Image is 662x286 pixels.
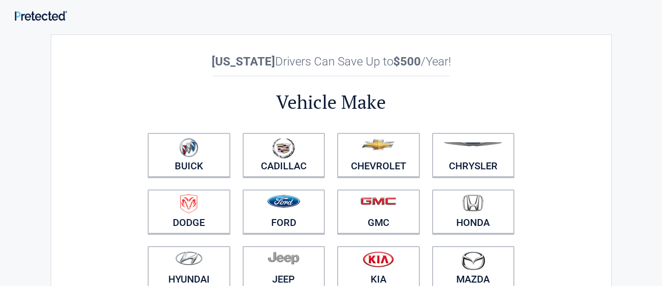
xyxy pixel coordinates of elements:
b: [US_STATE] [212,55,275,68]
a: Chevrolet [337,133,420,177]
a: GMC [337,190,420,234]
a: Chrysler [432,133,515,177]
img: jeep [268,251,299,265]
h2: Vehicle Make [142,90,521,115]
h2: Drivers Can Save Up to /Year [142,55,521,68]
img: chrysler [443,142,503,147]
img: hyundai [175,251,203,265]
img: kia [363,251,394,267]
img: cadillac [272,138,295,159]
a: Ford [243,190,325,234]
a: Honda [432,190,515,234]
img: chevrolet [362,139,395,150]
img: gmc [360,197,396,205]
img: mazda [461,251,485,270]
img: dodge [180,194,197,214]
img: honda [463,194,483,212]
a: Buick [148,133,230,177]
img: Main Logo [15,11,67,20]
b: $500 [393,55,421,68]
a: Cadillac [243,133,325,177]
img: ford [267,195,300,208]
a: Dodge [148,190,230,234]
img: buick [179,138,198,158]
